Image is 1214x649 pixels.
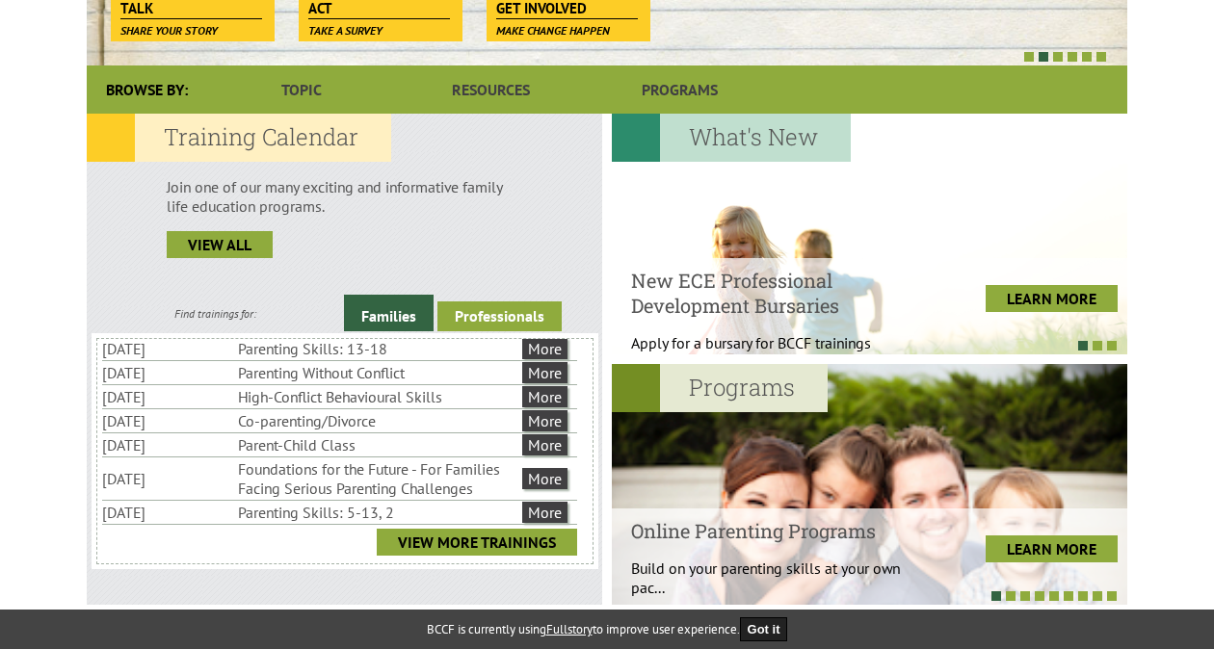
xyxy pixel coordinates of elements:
[102,433,234,456] li: [DATE]
[522,338,567,359] a: More
[522,362,567,383] a: More
[740,617,788,641] button: Got it
[207,65,396,114] a: Topic
[612,114,851,162] h2: What's New
[496,23,610,38] span: Make change happen
[238,385,518,408] li: High-Conflict Behavioural Skills
[238,433,518,456] li: Parent-Child Class
[238,457,518,500] li: Foundations for the Future - For Families Facing Serious Parenting Challenges
[167,177,522,216] p: Join one of our many exciting and informative family life education programs.
[120,23,218,38] span: Share your story
[102,337,234,360] li: [DATE]
[522,502,567,523] a: More
[344,295,434,331] a: Families
[87,306,344,321] div: Find trainings for:
[631,518,919,543] h4: Online Parenting Programs
[986,285,1118,312] a: LEARN MORE
[437,301,562,331] a: Professionals
[102,409,234,432] li: [DATE]
[546,621,593,637] a: Fullstory
[631,333,919,372] p: Apply for a bursary for BCCF trainings West...
[87,114,391,162] h2: Training Calendar
[586,65,775,114] a: Programs
[986,535,1118,562] a: LEARN MORE
[308,23,383,38] span: Take a survey
[522,410,567,431] a: More
[238,501,518,524] li: Parenting Skills: 5-13, 2
[522,434,567,455] a: More
[238,361,518,384] li: Parenting Without Conflict
[612,364,828,412] h2: Programs
[102,467,234,490] li: [DATE]
[238,409,518,432] li: Co-parenting/Divorce
[631,268,919,318] h4: New ECE Professional Development Bursaries
[87,65,207,114] div: Browse By:
[238,337,518,360] li: Parenting Skills: 13-18
[102,501,234,524] li: [DATE]
[102,361,234,384] li: [DATE]
[396,65,585,114] a: Resources
[167,231,273,258] a: view all
[631,558,919,597] p: Build on your parenting skills at your own pac...
[377,529,577,556] a: View More Trainings
[102,385,234,408] li: [DATE]
[522,468,567,489] a: More
[522,386,567,407] a: More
